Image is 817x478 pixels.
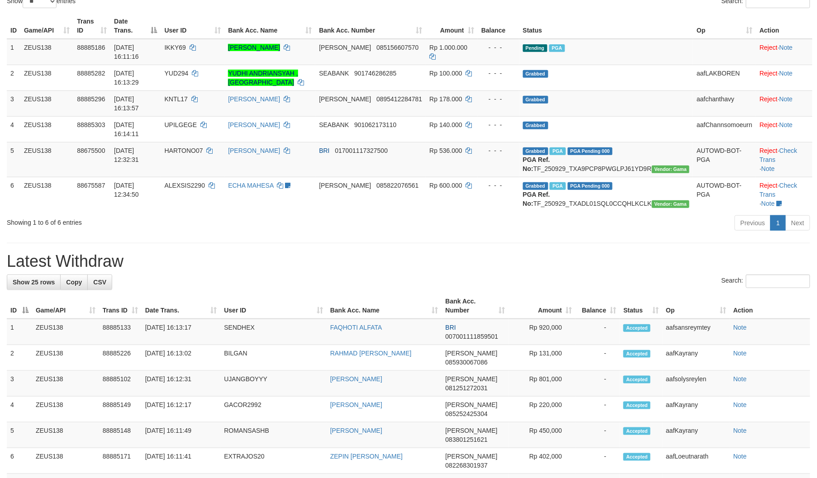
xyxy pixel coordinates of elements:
[523,182,548,190] span: Grabbed
[20,13,73,39] th: Game/API: activate to sort column ascending
[756,39,812,65] td: ·
[220,319,327,345] td: SENDHEX
[77,44,105,51] span: 88885186
[7,371,32,397] td: 3
[142,397,221,422] td: [DATE] 16:12:17
[779,44,793,51] a: Note
[32,345,99,371] td: ZEUS138
[220,422,327,448] td: ROMANSASHB
[93,279,106,286] span: CSV
[550,182,565,190] span: Marked by aafpengsreynich
[662,397,730,422] td: aafKayrany
[549,44,565,52] span: Marked by aafsolysreylen
[77,95,105,103] span: 88885296
[32,397,99,422] td: ZEUS138
[13,279,55,286] span: Show 25 rows
[733,350,747,357] a: Note
[330,324,382,331] a: FAQHOTI ALFATA
[509,371,576,397] td: Rp 801,000
[429,147,462,154] span: Rp 536.000
[733,427,747,434] a: Note
[7,448,32,474] td: 6
[761,165,775,172] a: Note
[693,116,756,142] td: aafChannsomoeurn
[20,39,73,65] td: ZEUS138
[142,293,221,319] th: Date Trans.: activate to sort column ascending
[693,90,756,116] td: aafchanthavy
[756,90,812,116] td: ·
[760,121,778,128] a: Reject
[99,448,142,474] td: 88885171
[662,319,730,345] td: aafsansreymtey
[7,13,20,39] th: ID
[220,448,327,474] td: EXTRAJOS20
[7,293,32,319] th: ID: activate to sort column descending
[733,375,747,383] a: Note
[114,70,139,86] span: [DATE] 16:13:29
[426,13,477,39] th: Amount: activate to sort column ascending
[224,13,315,39] th: Bank Acc. Name: activate to sort column ascending
[623,376,651,383] span: Accepted
[446,453,498,460] span: [PERSON_NAME]
[760,44,778,51] a: Reject
[652,166,690,173] span: Vendor URL: https://trx31.1velocity.biz
[7,39,20,65] td: 1
[319,182,371,189] span: [PERSON_NAME]
[523,70,548,78] span: Grabbed
[7,252,810,270] h1: Latest Withdraw
[319,147,329,154] span: BRI
[785,215,810,231] a: Next
[330,453,403,460] a: ZEPIN [PERSON_NAME]
[142,422,221,448] td: [DATE] 16:11:49
[693,142,756,177] td: AUTOWD-BOT-PGA
[756,13,812,39] th: Action
[623,324,651,332] span: Accepted
[7,177,20,212] td: 6
[32,371,99,397] td: ZEUS138
[733,453,747,460] a: Note
[7,142,20,177] td: 5
[77,70,105,77] span: 88885282
[354,121,396,128] span: Copy 901062173110 to clipboard
[77,121,105,128] span: 88885303
[165,147,203,154] span: HARTONO07
[20,90,73,116] td: ZEUS138
[481,43,516,52] div: - - -
[722,274,810,288] label: Search:
[575,319,620,345] td: -
[161,13,225,39] th: User ID: activate to sort column ascending
[114,147,139,163] span: [DATE] 12:32:31
[662,345,730,371] td: aafKayrany
[32,448,99,474] td: ZEUS138
[662,422,730,448] td: aafKayrany
[99,371,142,397] td: 88885102
[319,95,371,103] span: [PERSON_NAME]
[446,333,499,340] span: Copy 007001111859501 to clipboard
[760,182,797,198] a: Check Trans
[446,427,498,434] span: [PERSON_NAME]
[7,397,32,422] td: 4
[142,345,221,371] td: [DATE] 16:13:02
[481,69,516,78] div: - - -
[20,116,73,142] td: ZEUS138
[756,116,812,142] td: ·
[429,121,462,128] span: Rp 140.000
[330,350,412,357] a: RAHMAD [PERSON_NAME]
[523,44,547,52] span: Pending
[32,293,99,319] th: Game/API: activate to sort column ascending
[446,436,488,443] span: Copy 083801251621 to clipboard
[550,147,565,155] span: Marked by aaftrukkakada
[779,70,793,77] a: Note
[693,13,756,39] th: Op: activate to sort column ascending
[623,402,651,409] span: Accepted
[228,182,273,189] a: ECHA MAHESA
[746,274,810,288] input: Search:
[7,214,334,227] div: Showing 1 to 6 of 6 entries
[575,293,620,319] th: Balance: activate to sort column ascending
[220,345,327,371] td: BILGAN
[228,95,280,103] a: [PERSON_NAME]
[523,122,548,129] span: Grabbed
[733,324,747,331] a: Note
[623,350,651,358] span: Accepted
[446,350,498,357] span: [PERSON_NAME]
